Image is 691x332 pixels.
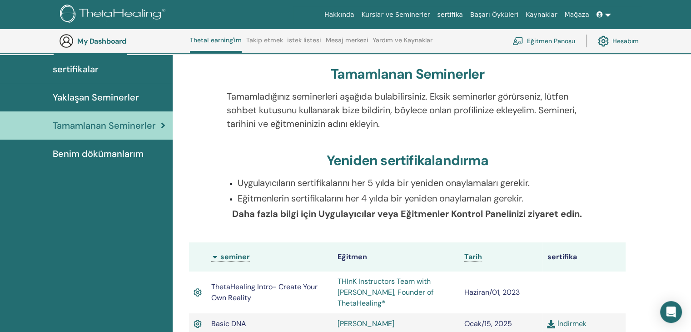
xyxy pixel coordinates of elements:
h3: Tamamlanan Seminerler [331,66,484,82]
b: Daha fazla bilgi için Uygulayıcılar veya Eğitmenler Kontrol Panelinizi ziyaret edin. [232,208,582,220]
img: logo.png [60,5,169,25]
span: Tarih [464,252,482,262]
div: Open Intercom Messenger [660,301,682,323]
span: ThetaHealing Intro- Create Your Own Reality [211,282,318,302]
img: chalkboard-teacher.svg [512,37,523,45]
a: sertifika [433,6,466,23]
a: Hakkında [321,6,358,23]
a: Kaynaklar [522,6,561,23]
img: download.svg [547,320,555,328]
a: Tarih [464,252,482,262]
h3: My Dashboard [77,37,168,45]
td: Haziran/01, 2023 [460,272,543,313]
a: [PERSON_NAME] [338,319,394,328]
a: istek listesi [287,36,321,51]
th: Eğitmen [333,242,460,272]
span: Tamamlanan Seminerler [53,119,156,132]
span: Benim dökümanlarım [53,147,144,161]
a: Mağaza [561,6,592,23]
img: generic-user-icon.jpg [59,34,74,48]
a: Başarı Öyküleri [467,6,522,23]
span: Yaklaşan Seminerler [53,91,139,104]
a: THInK Instructors Team with [PERSON_NAME], Founder of ThetaHealing® [338,277,433,308]
a: Takip etmek [246,36,283,51]
a: İndirmek [547,319,586,328]
a: Mesaj merkezi [326,36,368,51]
p: Uygulayıcıların sertifikalarını her 5 yılda bir yeniden onaylamaları gerekir. [238,176,588,190]
span: sertifikalar [53,62,99,76]
p: Eğitmenlerin sertifikalarını her 4 yılda bir yeniden onaylamaları gerekir. [238,191,588,205]
h3: Yeniden sertifikalandırma [327,152,488,169]
a: Hesabım [598,31,639,51]
a: ThetaLearning'im [190,36,242,53]
a: Yardım ve Kaynaklar [373,36,432,51]
img: Active Certificate [194,318,202,330]
a: Eğitmen Panosu [512,31,575,51]
img: Active Certificate [194,287,202,298]
span: Basic DNA [211,319,246,328]
th: sertifika [542,242,626,272]
p: Tamamladığınız seminerleri aşağıda bulabilirsiniz. Eksik seminerler görürseniz, lütfen sohbet kut... [227,90,588,131]
a: Kurslar ve Seminerler [358,6,433,23]
img: cog.svg [598,33,609,49]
